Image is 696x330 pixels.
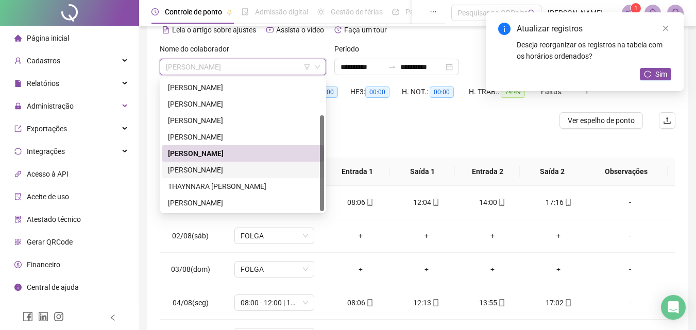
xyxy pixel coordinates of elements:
button: Ver espelho de ponto [559,112,643,129]
span: Gestão de férias [331,8,383,16]
div: H. TRAB.: [469,86,541,98]
th: Entrada 2 [455,158,520,186]
span: mobile [431,299,439,306]
span: filter [304,64,310,70]
span: Exportações [27,125,67,133]
span: 00:00 [430,86,454,98]
label: Nome do colaborador [160,43,236,55]
span: dollar [14,261,22,268]
div: 14:00 [468,197,517,208]
span: Administração [27,102,74,110]
th: Observações [585,158,668,186]
span: sun [317,8,325,15]
span: 00:00 [365,86,389,98]
div: Deseja reorganizar os registros na tabela com os horários ordenados? [517,39,671,62]
span: mobile [497,299,505,306]
span: upload [663,116,671,125]
span: ellipsis [430,8,437,15]
div: 08:06 [336,197,385,208]
span: Página inicial [27,34,69,42]
span: mobile [497,199,505,206]
div: + [468,264,517,275]
span: 04/08(seg) [173,299,209,307]
th: Entrada 1 [325,158,390,186]
div: [PERSON_NAME] [168,82,318,93]
span: search [528,9,536,17]
div: 08:06 [336,297,385,308]
th: Saída 2 [520,158,585,186]
div: [PERSON_NAME] [168,197,318,209]
div: 17:16 [534,197,583,208]
div: + [534,264,583,275]
span: youtube [266,26,274,33]
div: + [336,230,385,241]
span: down [314,64,320,70]
span: lock [14,102,22,110]
span: Sim [655,68,667,80]
span: info-circle [14,284,22,291]
div: - [600,264,660,275]
span: facebook [23,311,33,322]
div: - [600,297,660,308]
span: pushpin [226,9,232,15]
span: solution [14,216,22,223]
span: left [109,314,116,321]
div: HE 3: [350,86,402,98]
span: 1 [634,5,638,12]
div: [PERSON_NAME] [168,115,318,126]
div: - [600,230,660,241]
span: Admissão digital [255,8,308,16]
div: [PERSON_NAME] [168,131,318,143]
span: user-add [14,57,22,64]
span: to [388,63,396,71]
div: LIVIA SOARES LIMA DA CUNHA [162,129,324,145]
label: Período [334,43,366,55]
div: [PERSON_NAME] [168,148,318,159]
span: mobile [431,199,439,206]
span: bell [648,8,657,18]
div: THAYNNARA MARIA OLIVEIRA DE ALCÂNTARA [162,178,324,195]
div: 12:04 [402,197,451,208]
sup: 1 [631,3,641,13]
span: file [14,80,22,87]
a: Close [660,23,671,34]
div: SABRINA DA SILVA FERNANDES [162,162,324,178]
div: - [600,197,660,208]
div: + [402,264,451,275]
span: home [14,34,22,42]
span: Leia o artigo sobre ajustes [172,26,256,34]
span: Financeiro [27,260,60,269]
div: + [468,230,517,241]
span: 02/08(sáb) [172,232,209,240]
span: api [14,170,22,178]
span: 08:00 - 12:00 | 14:00 - 17:00 [241,295,308,310]
span: mobile [365,299,374,306]
span: Aceite de uso [27,193,69,201]
div: + [402,230,451,241]
span: Relatórios [27,79,59,88]
span: FOLGA [241,228,308,244]
span: clock-circle [151,8,159,15]
div: OTHON MARQUES DE SOUZA FURTADO [162,145,324,162]
span: Painel do DP [405,8,446,16]
span: Ver espelho de ponto [568,115,635,126]
span: Controle de ponto [165,8,222,16]
div: [PERSON_NAME] [168,98,318,110]
button: Sim [640,68,671,80]
div: Open Intercom Messenger [661,295,686,320]
div: + [534,230,583,241]
span: linkedin [38,311,48,322]
span: FOLGA [241,262,308,277]
span: Gerar QRCode [27,238,73,246]
span: info-circle [498,23,511,35]
span: 03/08(dom) [171,265,210,273]
div: JOÃO IBSON PEREIRA DA SILVA [162,79,324,96]
span: history [334,26,342,33]
span: Acesso à API [27,170,69,178]
span: Central de ajuda [27,283,79,291]
span: Assista o vídeo [276,26,324,34]
div: [PERSON_NAME] [168,164,318,176]
span: mobile [564,299,572,306]
div: Atualizar registros [517,23,671,35]
div: JULIANA COSTA E SILVA [162,96,324,112]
